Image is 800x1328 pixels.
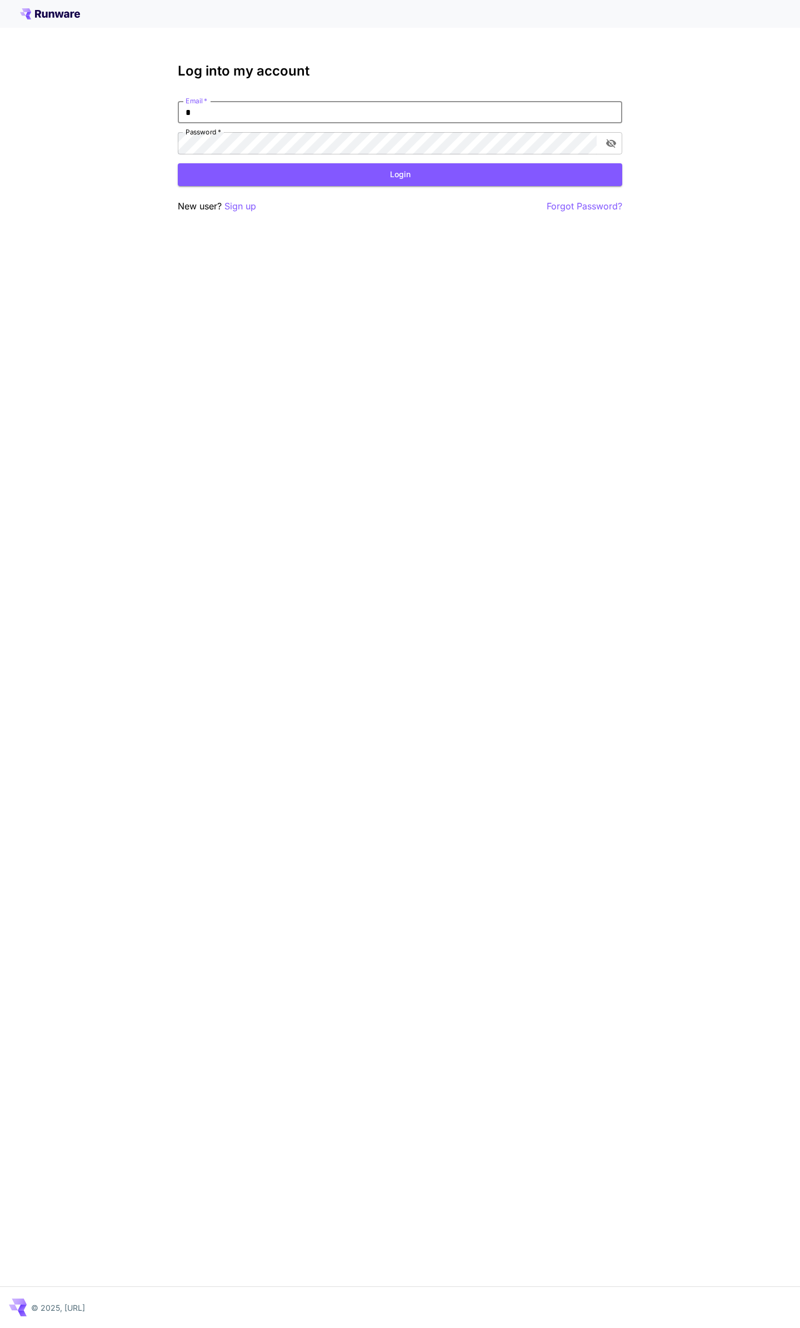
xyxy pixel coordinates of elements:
[547,199,622,213] button: Forgot Password?
[224,199,256,213] button: Sign up
[186,96,207,106] label: Email
[178,63,622,79] h3: Log into my account
[178,199,256,213] p: New user?
[178,163,622,186] button: Login
[186,127,221,137] label: Password
[601,133,621,153] button: toggle password visibility
[31,1302,85,1314] p: © 2025, [URL]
